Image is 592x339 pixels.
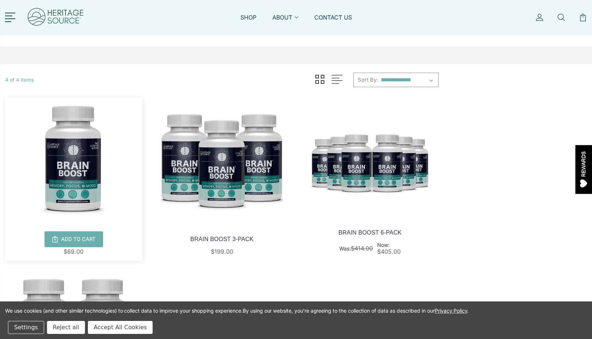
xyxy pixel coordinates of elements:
span: Now: [377,242,401,248]
label: Sort By: [354,74,378,85]
a: Privacy Policy [435,308,467,314]
button: Accept All Cookies [88,321,153,334]
a: CONTACT US [314,13,352,30]
div: Was: [339,245,373,252]
img: BRAIN BOOST [5,98,142,220]
img: BRAIN BOOST 6-PACK [301,98,439,220]
span: We use cookies (and other similar technologies) to collect data to improve your shopping experien... [5,308,469,314]
span: Add to Cart [61,236,95,243]
button: Reject all [47,321,85,334]
div: 4 of 4 Items [5,76,38,83]
a: BRAIN BOOST 3-PACK [190,236,254,242]
a: BRAIN BOOST 6-PACK [338,229,402,236]
a: ABOUT [272,13,298,30]
img: BRAIN BOOST 3-PACK [153,98,291,220]
span: $199.00 [211,248,233,255]
button: Settings [8,321,44,334]
span: $69.00 [64,248,84,255]
img: Heritage Source [27,4,85,32]
a: SHOP [240,13,256,30]
span: $405.00 [377,248,401,255]
span: $414.00 [351,245,373,252]
a: Add to Cart [44,231,103,247]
